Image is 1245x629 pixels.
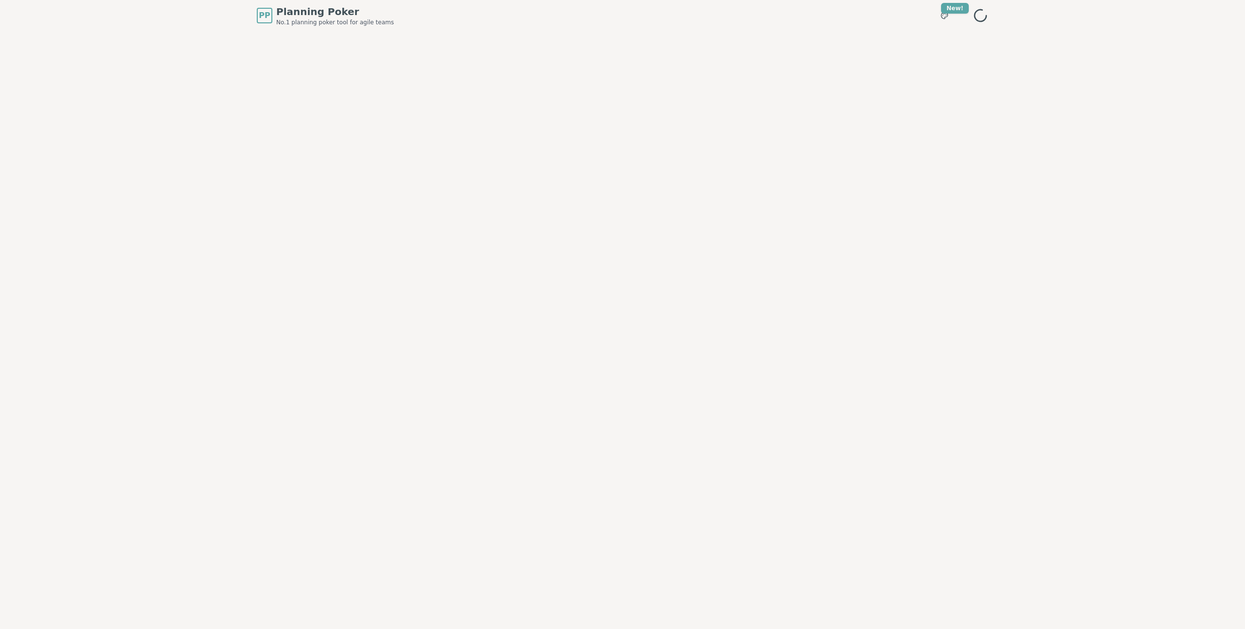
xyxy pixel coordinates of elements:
span: Planning Poker [276,5,394,18]
a: PPPlanning PokerNo.1 planning poker tool for agile teams [257,5,394,26]
div: New! [941,3,969,14]
button: New! [936,7,953,24]
span: No.1 planning poker tool for agile teams [276,18,394,26]
span: PP [259,10,270,21]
